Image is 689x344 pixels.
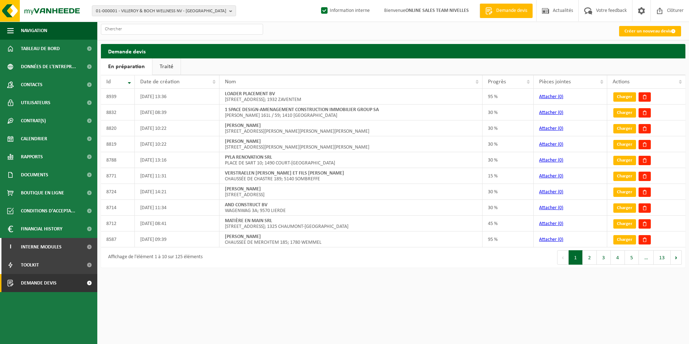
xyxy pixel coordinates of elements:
[225,234,261,239] strong: [PERSON_NAME]
[639,250,654,265] span: …
[483,184,534,200] td: 30 %
[613,140,636,149] a: Charger
[219,89,483,105] td: [STREET_ADDRESS]; 1932 ZAVENTEM
[96,6,226,17] span: 01-000001 - VILLEROY & BOCH WELLNESS NV - [GEOGRAPHIC_DATA]
[21,148,43,166] span: Rapports
[225,202,267,208] strong: AND CONSTRUCT BV
[21,40,60,58] span: Tableau de bord
[539,237,563,242] a: Attacher (0)
[219,168,483,184] td: CHAUSSÉE DE CHASTRE 189; 5140 SOMBREFFE
[219,184,483,200] td: [STREET_ADDRESS]
[539,142,563,147] a: Attacher (0)
[539,158,563,163] a: Attacher (0)
[559,126,562,131] span: 0
[671,250,682,265] button: Next
[483,216,534,231] td: 45 %
[135,136,219,152] td: [DATE] 10:22
[559,158,562,163] span: 0
[7,238,14,256] span: I
[225,107,379,113] strong: 1 SPACE DESIGN-AMENAGEMENT CONSTRUCTION IMMOBILIER GROUP SA
[539,221,563,226] a: Attacher (0)
[557,250,569,265] button: Previous
[21,184,64,202] span: Boutique en ligne
[569,250,583,265] button: 1
[559,110,562,115] span: 0
[494,7,529,14] span: Demande devis
[539,79,571,85] span: Pièces jointes
[613,108,636,118] a: Charger
[405,8,469,13] strong: ONLINE SALES TEAM NIVELLES
[105,251,203,264] div: Affichage de l'élément 1 à 10 sur 125 éléments
[219,136,483,152] td: [STREET_ADDRESS][PERSON_NAME][PERSON_NAME][PERSON_NAME]
[101,168,135,184] td: 8771
[539,205,563,211] a: Attacher (0)
[225,123,261,128] strong: [PERSON_NAME]
[135,152,219,168] td: [DATE] 13:16
[101,231,135,247] td: 8587
[135,216,219,231] td: [DATE] 08:41
[92,5,236,16] button: 01-000001 - VILLEROY & BOCH WELLNESS NV - [GEOGRAPHIC_DATA]
[101,24,263,35] input: Chercher
[101,152,135,168] td: 8788
[219,200,483,216] td: WAGENWAG 3A; 9570 LIERDE
[101,44,685,58] h2: Demande devis
[21,238,62,256] span: Interne modules
[21,22,47,40] span: Navigation
[539,126,563,131] a: Attacher (0)
[225,186,261,192] strong: [PERSON_NAME]
[483,200,534,216] td: 30 %
[101,184,135,200] td: 8724
[135,120,219,136] td: [DATE] 10:22
[483,168,534,184] td: 15 %
[539,189,563,195] a: Attacher (0)
[613,219,636,229] a: Charger
[101,105,135,120] td: 8832
[21,166,48,184] span: Documents
[539,173,563,179] a: Attacher (0)
[21,58,76,76] span: Données de l'entrepr...
[21,94,50,112] span: Utilisateurs
[559,205,562,211] span: 0
[101,120,135,136] td: 8820
[613,156,636,165] a: Charger
[21,202,75,220] span: Conditions d'accepta...
[21,76,43,94] span: Contacts
[559,94,562,100] span: 0
[21,220,62,238] span: Financial History
[21,274,57,292] span: Demande devis
[320,5,370,16] label: Information interne
[225,218,272,224] strong: MATIÈRE EN MAIN SRL
[101,136,135,152] td: 8819
[611,250,625,265] button: 4
[539,110,563,115] a: Attacher (0)
[625,250,639,265] button: 5
[483,89,534,105] td: 95 %
[106,79,111,85] span: Id
[483,152,534,168] td: 30 %
[21,256,39,274] span: Toolkit
[583,250,597,265] button: 2
[613,124,636,133] a: Charger
[613,92,636,102] a: Charger
[613,172,636,181] a: Charger
[559,173,562,179] span: 0
[135,105,219,120] td: [DATE] 08:39
[654,250,671,265] button: 13
[559,142,562,147] span: 0
[488,79,506,85] span: Progrès
[483,105,534,120] td: 30 %
[613,235,636,244] a: Charger
[101,89,135,105] td: 8939
[483,136,534,152] td: 30 %
[135,89,219,105] td: [DATE] 13:36
[135,168,219,184] td: [DATE] 11:31
[135,200,219,216] td: [DATE] 11:34
[135,231,219,247] td: [DATE] 09:39
[539,94,563,100] a: Attacher (0)
[225,155,272,160] strong: PYLA RENOVATION SRL
[619,26,681,36] a: Créer un nouveau devis
[219,216,483,231] td: [STREET_ADDRESS]; 1325 CHAUMONT-[GEOGRAPHIC_DATA]
[21,112,46,130] span: Contrat(s)
[480,4,533,18] a: Demande devis
[101,200,135,216] td: 8714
